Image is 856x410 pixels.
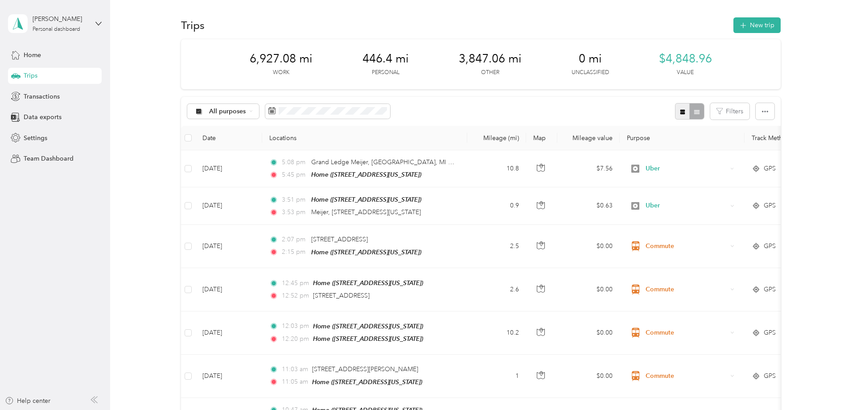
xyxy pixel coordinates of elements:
td: [DATE] [195,311,262,355]
span: [STREET_ADDRESS] [311,236,368,243]
span: Home [24,50,41,60]
div: [PERSON_NAME] [33,14,88,24]
span: Trips [24,71,37,80]
span: Home ([STREET_ADDRESS][US_STATE]) [311,171,421,178]
span: 11:03 am [282,364,308,374]
span: 5:45 pm [282,170,307,180]
span: Data exports [24,112,62,122]
span: Home ([STREET_ADDRESS][US_STATE]) [312,378,422,385]
th: Purpose [620,126,745,150]
span: 5:08 pm [282,157,307,167]
td: $0.63 [557,187,620,224]
td: $0.00 [557,355,620,398]
button: New trip [733,17,781,33]
p: Other [481,69,499,77]
span: GPS [764,201,776,211]
span: GPS [764,285,776,294]
span: GPS [764,164,776,174]
span: 3:53 pm [282,207,307,217]
span: Home ([STREET_ADDRESS][US_STATE]) [311,196,421,203]
th: Mileage value [557,126,620,150]
th: Track Method [745,126,807,150]
td: 2.6 [467,268,526,311]
img: Legacy Icon [Uber] [631,202,639,210]
span: 12:03 pm [282,321,309,331]
td: 2.5 [467,225,526,268]
td: [DATE] [195,225,262,268]
span: Uber [646,201,727,211]
span: [STREET_ADDRESS] [313,292,370,299]
td: 0.9 [467,187,526,224]
span: [STREET_ADDRESS][PERSON_NAME] [312,365,418,373]
span: GPS [764,241,776,251]
span: Home ([STREET_ADDRESS][US_STATE]) [311,248,421,256]
span: All purposes [209,108,246,115]
span: Home ([STREET_ADDRESS][US_STATE]) [313,323,423,330]
p: Personal [372,69,399,77]
span: Commute [646,241,727,251]
td: [DATE] [195,187,262,224]
td: $7.56 [557,150,620,187]
td: [DATE] [195,355,262,398]
th: Map [526,126,557,150]
span: Settings [24,133,47,143]
span: Home ([STREET_ADDRESS][US_STATE]) [313,335,423,342]
td: $0.00 [557,225,620,268]
td: [DATE] [195,150,262,187]
span: Meijer, [STREET_ADDRESS][US_STATE] [311,208,421,216]
span: Commute [646,285,727,294]
p: Work [273,69,289,77]
span: 3,847.06 mi [459,52,522,66]
span: GPS [764,328,776,338]
span: $4,848.96 [659,52,712,66]
button: Help center [5,396,50,406]
span: 6,927.08 mi [250,52,313,66]
h1: Trips [181,21,205,30]
td: $0.00 [557,268,620,311]
span: 12:52 pm [282,291,309,301]
img: Legacy Icon [Uber] [631,165,639,173]
button: Filters [710,103,749,120]
span: 12:45 pm [282,278,309,288]
span: 446.4 mi [362,52,409,66]
td: [DATE] [195,268,262,311]
span: 3:51 pm [282,195,307,205]
span: Grand Ledge Meijer, [GEOGRAPHIC_DATA], MI 48837, [GEOGRAPHIC_DATA] [311,158,534,166]
span: GPS [764,371,776,381]
span: 11:05 am [282,377,308,387]
td: 1 [467,355,526,398]
span: 0 mi [579,52,602,66]
span: 2:15 pm [282,247,307,257]
span: 12:20 pm [282,334,309,344]
th: Locations [262,126,467,150]
td: 10.8 [467,150,526,187]
span: 2:07 pm [282,235,307,244]
span: Home ([STREET_ADDRESS][US_STATE]) [313,279,423,286]
span: Transactions [24,92,60,101]
span: Commute [646,328,727,338]
th: Mileage (mi) [467,126,526,150]
span: Commute [646,371,727,381]
div: Personal dashboard [33,27,80,32]
td: 10.2 [467,311,526,355]
iframe: Everlance-gr Chat Button Frame [806,360,856,410]
th: Date [195,126,262,150]
p: Value [677,69,694,77]
p: Unclassified [572,69,609,77]
td: $0.00 [557,311,620,355]
span: Uber [646,164,727,174]
span: Team Dashboard [24,154,74,163]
